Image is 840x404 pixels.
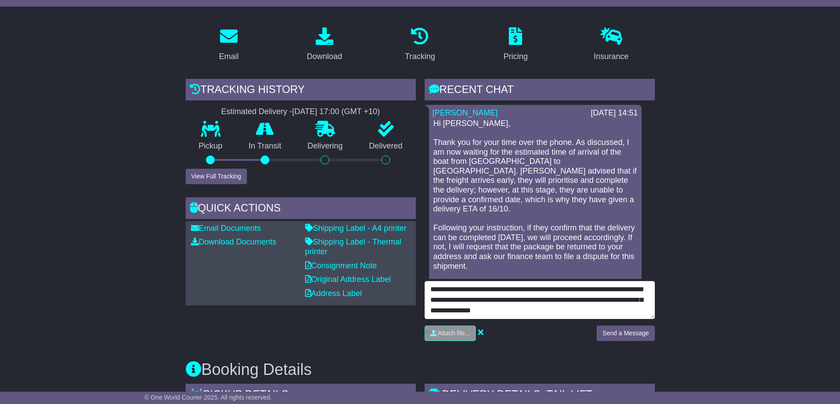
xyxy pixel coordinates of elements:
[305,261,377,270] a: Consignment Note
[292,107,380,117] div: [DATE] 17:00 (GMT +10)
[186,361,655,378] h3: Booking Details
[186,169,247,184] button: View Full Tracking
[504,51,528,63] div: Pricing
[399,24,441,66] a: Tracking
[305,289,362,298] a: Address Label
[540,388,592,400] span: - Tail Lift
[307,51,342,63] div: Download
[305,237,402,256] a: Shipping Label - Thermal printer
[597,326,654,341] button: Send a Message
[405,51,435,63] div: Tracking
[305,275,391,284] a: Original Address Label
[191,237,276,246] a: Download Documents
[235,141,295,151] p: In Transit
[186,79,416,103] div: Tracking history
[433,108,498,117] a: [PERSON_NAME]
[594,51,629,63] div: Insurance
[588,24,635,66] a: Insurance
[219,51,239,63] div: Email
[213,24,244,66] a: Email
[191,224,261,233] a: Email Documents
[186,197,416,221] div: Quick Actions
[186,107,416,117] div: Estimated Delivery -
[145,394,272,401] span: © One World Courier 2025. All rights reserved.
[301,24,348,66] a: Download
[356,141,416,151] p: Delivered
[295,141,356,151] p: Delivering
[305,224,407,233] a: Shipping Label - A4 printer
[498,24,534,66] a: Pricing
[425,79,655,103] div: RECENT CHAT
[433,119,637,300] p: Hi [PERSON_NAME], Thank you for your time over the phone. As discussed, I am now waiting for the ...
[186,141,236,151] p: Pickup
[591,108,638,118] div: [DATE] 14:51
